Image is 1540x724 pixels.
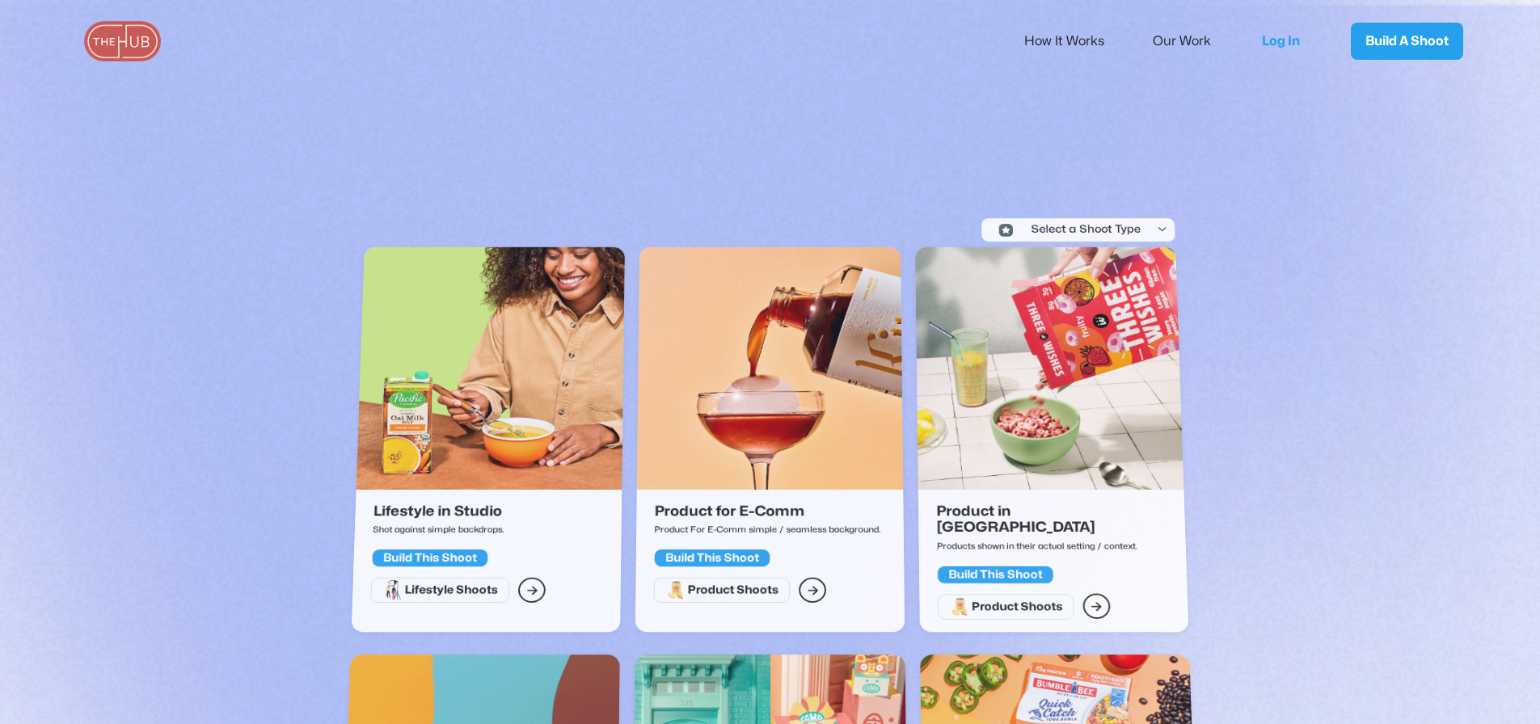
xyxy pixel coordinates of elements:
a:  [518,577,546,602]
p: Product For E-Comm simple / seamless background. [655,519,882,538]
div:  [1157,224,1168,235]
a: Build This Shoot [937,562,1054,583]
div:  [526,581,538,599]
a:  [1082,593,1110,618]
h2: Lifestyle in Studio [373,503,502,520]
h2: Product for E-Comm [655,503,875,520]
a: Build A Shoot [1351,23,1463,60]
img: Product Shoots [665,579,688,600]
a: Our Work [1153,24,1233,58]
a: Build This Shoot [654,545,770,567]
p: Shot against simple backdrops. [373,519,508,538]
a: Product in Situ [915,246,1184,503]
img: Product for E-Comm [637,246,903,489]
h2: Product in [GEOGRAPHIC_DATA] [936,503,1167,536]
div: Build This Shoot [382,551,477,565]
img: Product in Situ [915,246,1184,489]
a: Lifestyle in Studio [356,246,625,503]
a: Log In [1246,15,1327,68]
a: Product for E-Comm [637,246,903,503]
div:  [1091,597,1103,616]
div: Product Shoots [688,583,779,597]
div: Build This Shoot [948,567,1043,581]
a:  [800,577,827,602]
div:  [807,581,818,599]
img: Lifestyle Shoots [382,579,405,600]
div: Icon Select Category - Localfinder X Webflow TemplateSelect a Shoot Type [982,218,1231,241]
div: Product Shoots [971,600,1062,613]
a: Build This Shoot [371,545,488,567]
div: Build This Shoot [665,551,759,565]
p: Products shown in their actual setting / context. [936,535,1175,554]
img: Icon Select Category - Localfinder X Webflow Template [999,223,1013,235]
div: Select a Shoot Type [1019,224,1141,235]
div: Lifestyle Shoots [404,583,498,597]
img: Lifestyle in Studio [356,246,625,489]
img: Product Shoots [948,596,971,617]
a: How It Works [1024,24,1126,58]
